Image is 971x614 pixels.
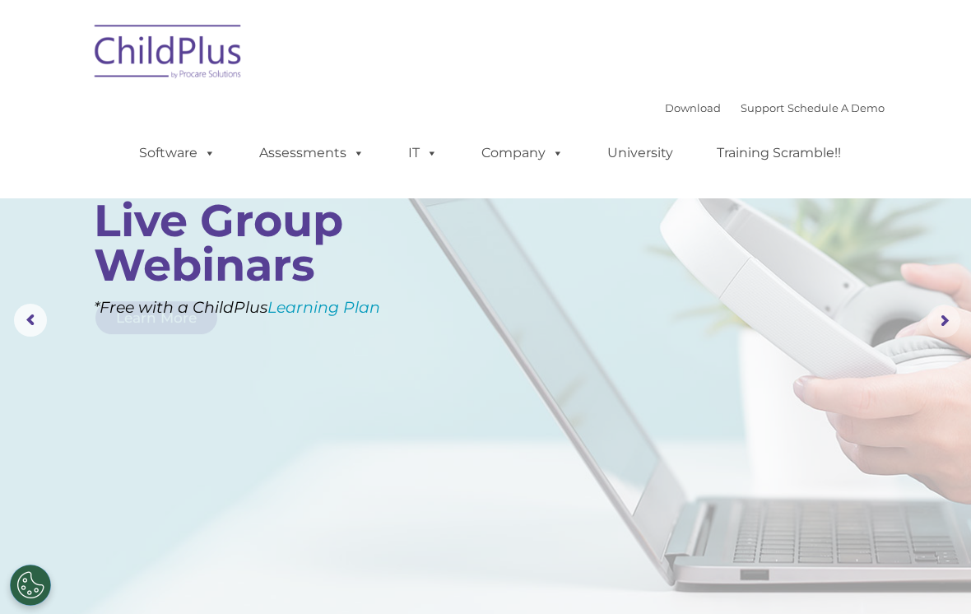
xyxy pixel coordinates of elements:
rs-layer: *Free with a ChildPlus [94,293,437,322]
a: IT [392,137,454,170]
font: | [665,101,885,114]
button: Cookies Settings [10,565,51,606]
a: Support [741,101,784,114]
a: Download [665,101,721,114]
iframe: Chat Widget [889,535,971,614]
a: Learning Plan [267,298,380,317]
a: Assessments [243,137,381,170]
rs-layer: Live Group Webinars [94,198,410,287]
a: Schedule A Demo [787,101,885,114]
a: Software [123,137,232,170]
a: University [591,137,690,170]
a: Training Scramble!! [700,137,857,170]
img: ChildPlus by Procare Solutions [86,13,251,95]
a: Learn More [95,301,217,334]
a: Company [465,137,580,170]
